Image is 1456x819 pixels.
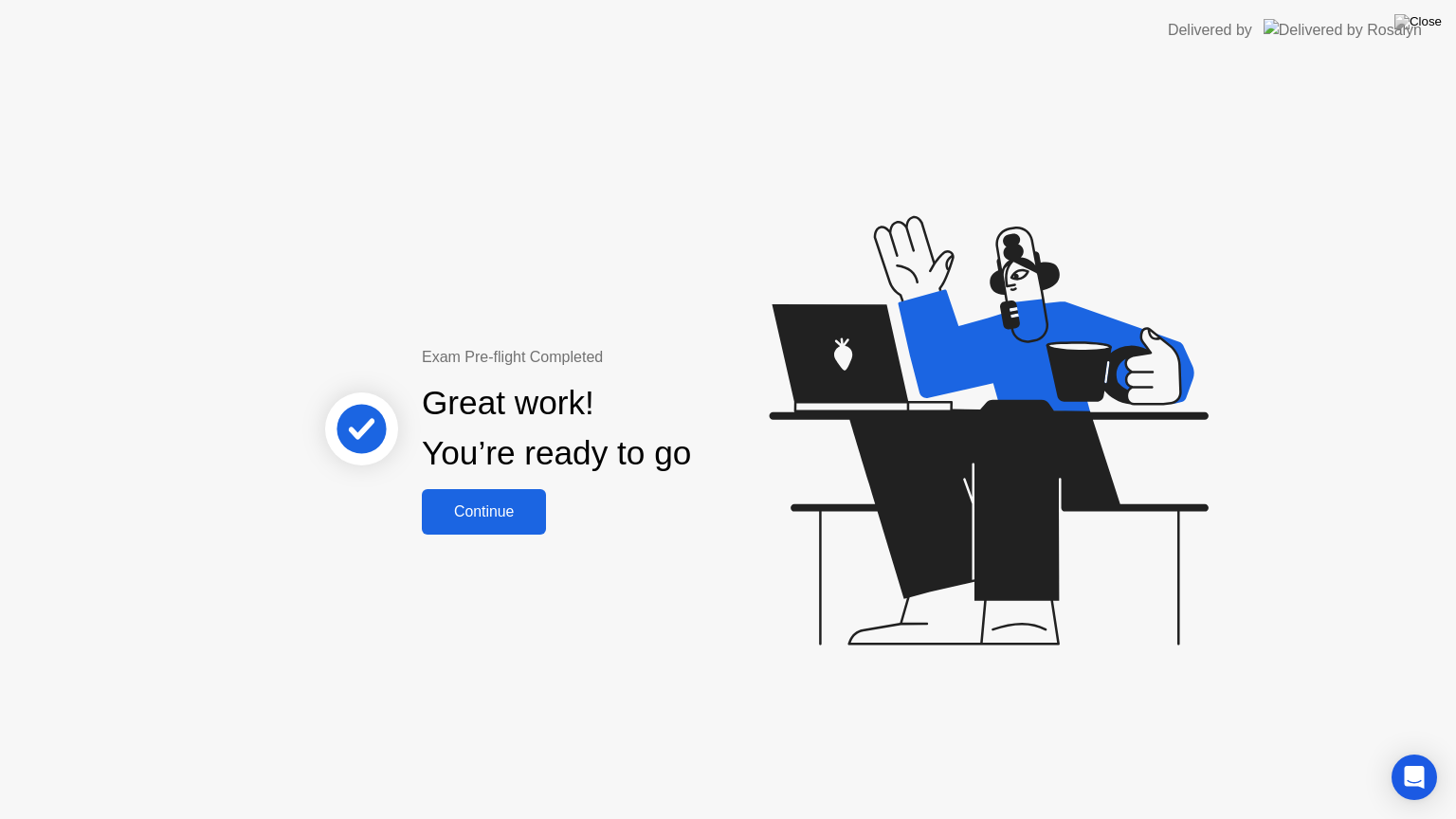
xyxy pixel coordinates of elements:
[422,378,691,479] div: Great work! You’re ready to go
[1392,755,1437,800] div: Open Intercom Messenger
[1168,19,1252,42] div: Delivered by
[422,489,546,535] button: Continue
[1394,14,1442,29] img: Close
[1264,19,1422,41] img: Delivered by Rosalyn
[428,503,540,520] div: Continue
[422,346,813,369] div: Exam Pre-flight Completed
